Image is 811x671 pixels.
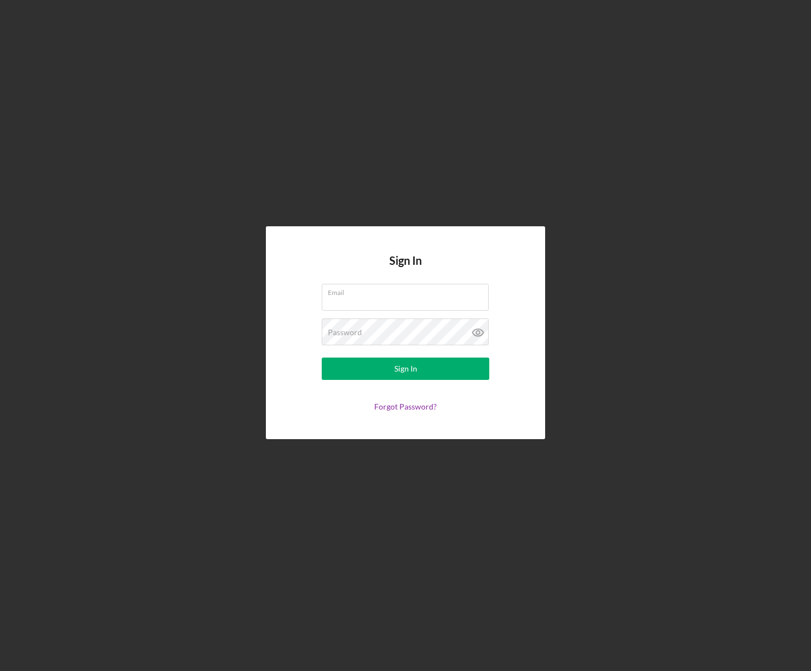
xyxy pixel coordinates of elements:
div: Sign In [394,358,417,380]
h4: Sign In [389,254,422,284]
a: Forgot Password? [374,402,437,411]
label: Password [328,328,362,337]
label: Email [328,284,489,297]
button: Sign In [322,358,489,380]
